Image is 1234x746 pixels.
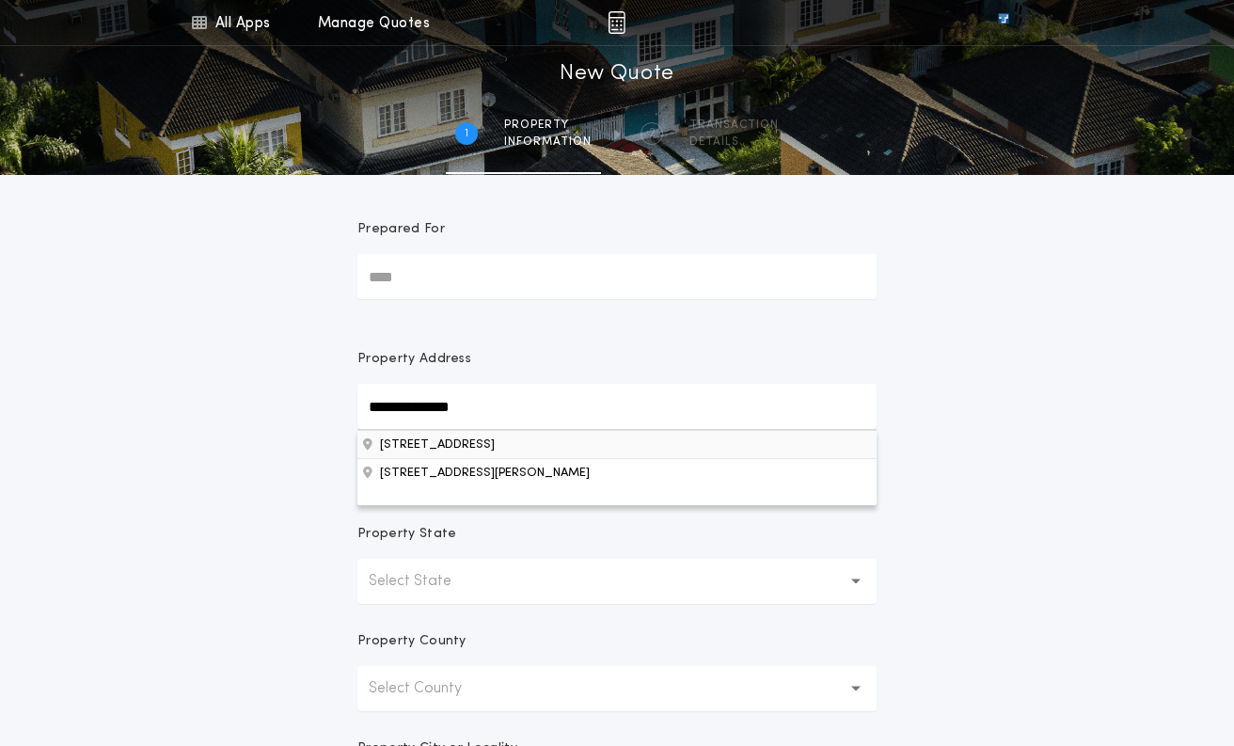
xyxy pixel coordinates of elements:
img: vs-icon [964,13,1043,32]
p: Property State [357,525,456,544]
p: Property Address [357,350,877,369]
p: Prepared For [357,220,445,239]
span: Property [504,118,592,133]
button: Select State [357,559,877,604]
button: Property Address[STREET_ADDRESS][PERSON_NAME] [357,430,877,458]
h2: 2 [649,126,656,141]
span: information [504,135,592,150]
h1: New Quote [560,59,674,89]
img: img [608,11,625,34]
button: Property Address[STREET_ADDRESS] [357,458,877,486]
button: Select County [357,666,877,711]
p: Select State [369,570,482,593]
p: Select County [369,677,492,700]
span: details [689,135,779,150]
span: Transaction [689,118,779,133]
h2: 1 [465,126,468,141]
p: Property County [357,632,467,651]
input: Prepared For [357,254,877,299]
